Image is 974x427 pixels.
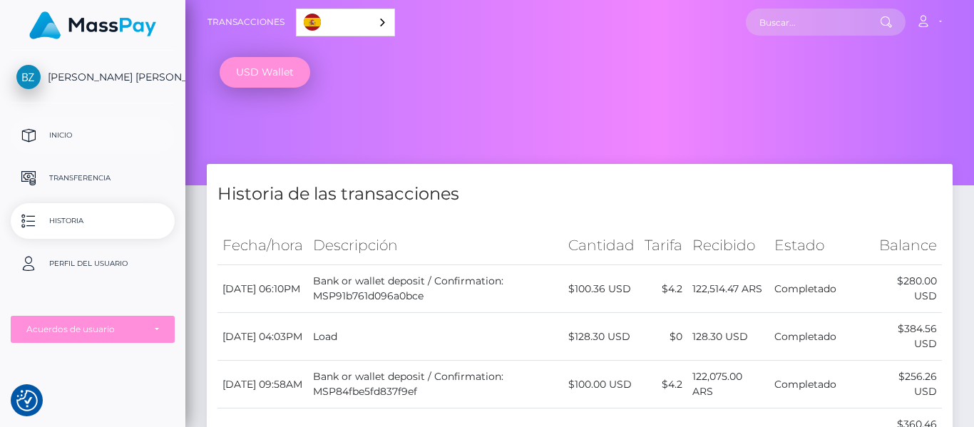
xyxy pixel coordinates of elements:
[29,11,156,39] img: MassPay
[687,265,769,313] td: 122,514.47 ARS
[297,9,394,36] a: Español
[26,324,143,335] div: Acuerdos de usuario
[769,226,869,265] th: Estado
[563,226,640,265] th: Cantidad
[563,313,640,361] td: $128.30 USD
[207,7,284,37] a: Transacciones
[16,253,169,274] p: Perfil del usuario
[16,168,169,189] p: Transferencia
[296,9,395,36] div: Language
[16,125,169,146] p: Inicio
[16,390,38,411] button: Consent Preferences
[308,313,563,361] td: Load
[563,265,640,313] td: $100.36 USD
[11,160,175,196] a: Transferencia
[16,390,38,411] img: Revisit consent button
[16,210,169,232] p: Historia
[308,265,563,313] td: Bank or wallet deposit / Confirmation: MSP91b761d096a0bce
[640,265,687,313] td: $4.2
[217,313,308,361] td: [DATE] 04:03PM
[746,9,880,36] input: Buscar...
[11,203,175,239] a: Historia
[687,313,769,361] td: 128.30 USD
[640,361,687,408] td: $4.2
[769,361,869,408] td: Completado
[869,361,942,408] td: $256.26 USD
[869,226,942,265] th: Balance
[640,313,687,361] td: $0
[11,118,175,153] a: Inicio
[11,246,175,282] a: Perfil del usuario
[11,316,175,343] button: Acuerdos de usuario
[640,226,687,265] th: Tarifa
[217,182,942,207] h4: Historia de las transacciones
[687,361,769,408] td: 122,075.00 ARS
[687,226,769,265] th: Recibido
[869,313,942,361] td: $384.56 USD
[308,226,563,265] th: Descripción
[563,361,640,408] td: $100.00 USD
[869,265,942,313] td: $280.00 USD
[308,361,563,408] td: Bank or wallet deposit / Confirmation: MSP84fbe5fd837f9ef
[217,265,308,313] td: [DATE] 06:10PM
[11,71,175,83] span: [PERSON_NAME] [PERSON_NAME]
[220,57,310,88] a: USD Wallet
[769,265,869,313] td: Completado
[769,313,869,361] td: Completado
[217,226,308,265] th: Fecha/hora
[296,9,395,36] aside: Language selected: Español
[217,361,308,408] td: [DATE] 09:58AM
